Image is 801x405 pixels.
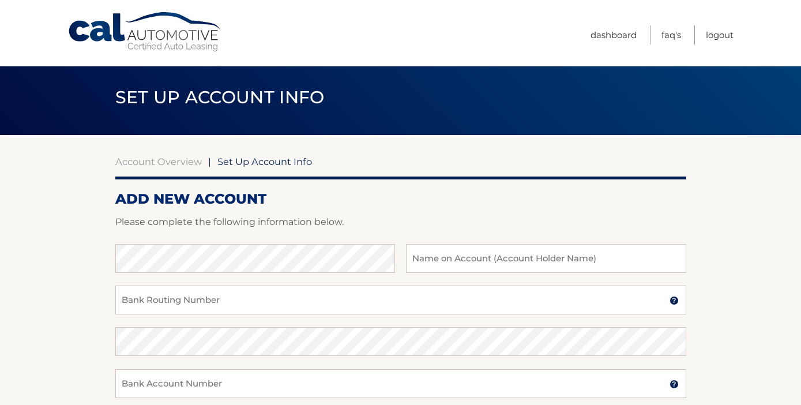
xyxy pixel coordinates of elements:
img: tooltip.svg [670,296,679,305]
input: Bank Routing Number [115,286,686,314]
span: Set Up Account Info [217,156,312,167]
a: Cal Automotive [67,12,223,52]
a: Logout [706,25,734,44]
a: Dashboard [591,25,637,44]
a: Account Overview [115,156,202,167]
input: Bank Account Number [115,369,686,398]
img: tooltip.svg [670,380,679,389]
span: Set Up Account Info [115,87,325,108]
p: Please complete the following information below. [115,214,686,230]
span: | [208,156,211,167]
h2: ADD NEW ACCOUNT [115,190,686,208]
a: FAQ's [661,25,681,44]
input: Name on Account (Account Holder Name) [406,244,686,273]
